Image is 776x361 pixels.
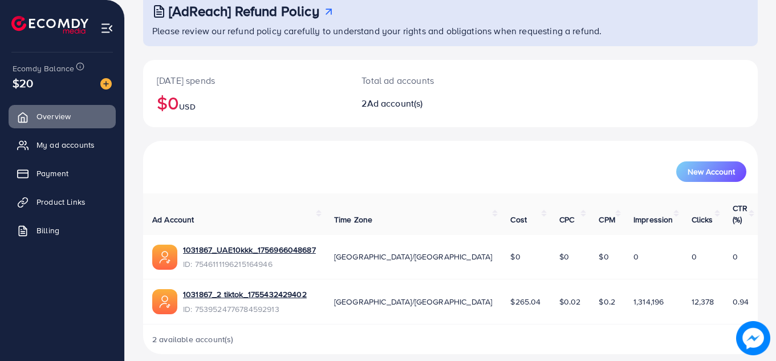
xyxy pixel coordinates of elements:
a: Product Links [9,190,116,213]
span: [GEOGRAPHIC_DATA]/[GEOGRAPHIC_DATA] [334,296,493,307]
span: $20 [13,75,33,91]
span: Ad account(s) [367,97,423,109]
span: 1,314,196 [633,296,664,307]
button: New Account [676,161,746,182]
span: Ad Account [152,214,194,225]
span: $0 [510,251,520,262]
span: 0.94 [733,296,749,307]
span: 2 available account(s) [152,334,234,345]
span: 12,378 [692,296,714,307]
a: 1031867_UAE10kkk_1756966048687 [183,244,316,255]
img: menu [100,22,113,35]
h2: 2 [361,98,488,109]
img: logo [11,16,88,34]
img: ic-ads-acc.e4c84228.svg [152,245,177,270]
p: Please review our refund policy carefully to understand your rights and obligations when requesti... [152,24,751,38]
span: CPC [559,214,574,225]
span: ID: 7546111196215164946 [183,258,316,270]
span: Impression [633,214,673,225]
img: image [736,321,770,355]
img: image [100,78,112,90]
span: Product Links [36,196,86,208]
span: Payment [36,168,68,179]
span: ID: 7539524776784592913 [183,303,307,315]
span: Cost [510,214,527,225]
span: Ecomdy Balance [13,63,74,74]
span: [GEOGRAPHIC_DATA]/[GEOGRAPHIC_DATA] [334,251,493,262]
span: Overview [36,111,71,122]
span: Clicks [692,214,713,225]
span: New Account [688,168,735,176]
span: 0 [733,251,738,262]
img: ic-ads-acc.e4c84228.svg [152,289,177,314]
p: [DATE] spends [157,74,334,87]
span: $0 [559,251,569,262]
span: CTR (%) [733,202,747,225]
span: 0 [692,251,697,262]
a: Overview [9,105,116,128]
a: Billing [9,219,116,242]
span: CPM [599,214,615,225]
a: My ad accounts [9,133,116,156]
span: Time Zone [334,214,372,225]
span: $0 [599,251,608,262]
span: $0.02 [559,296,581,307]
h3: [AdReach] Refund Policy [169,3,319,19]
p: Total ad accounts [361,74,488,87]
span: $265.04 [510,296,541,307]
span: Billing [36,225,59,236]
a: Payment [9,162,116,185]
h2: $0 [157,92,334,113]
span: USD [179,101,195,112]
span: 0 [633,251,639,262]
span: My ad accounts [36,139,95,151]
a: 1031867_2 tiktok_1755432429402 [183,289,307,300]
span: $0.2 [599,296,615,307]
